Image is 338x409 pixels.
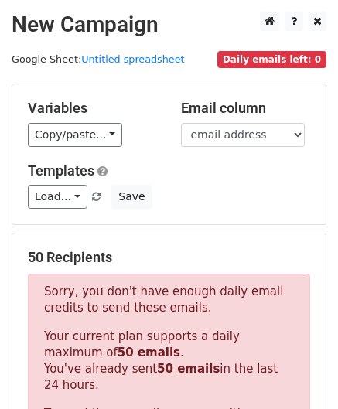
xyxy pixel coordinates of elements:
a: Untitled spreadsheet [81,53,184,65]
span: Daily emails left: 0 [217,51,326,68]
button: Save [111,185,152,209]
h5: Email column [181,100,311,117]
small: Google Sheet: [12,53,185,65]
a: Copy/paste... [28,123,122,147]
strong: 50 emails [157,362,220,376]
a: Daily emails left: 0 [217,53,326,65]
h2: New Campaign [12,12,326,38]
h5: 50 Recipients [28,249,310,266]
strong: 50 emails [118,346,180,360]
a: Load... [28,185,87,209]
h5: Variables [28,100,158,117]
p: Sorry, you don't have enough daily email credits to send these emails. [44,284,294,316]
a: Templates [28,162,94,179]
p: Your current plan supports a daily maximum of . You've already sent in the last 24 hours. [44,329,294,394]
